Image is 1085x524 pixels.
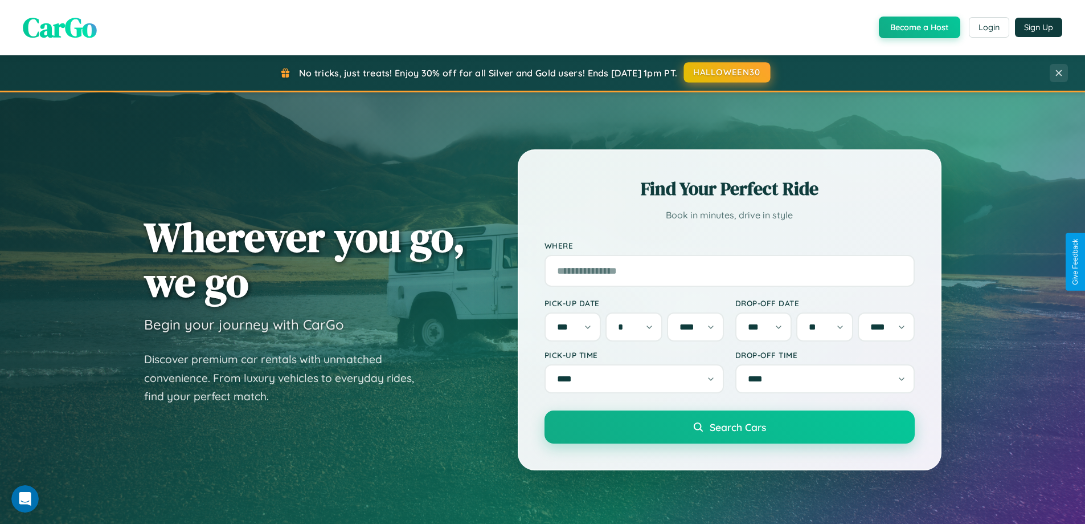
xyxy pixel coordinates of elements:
[969,17,1009,38] button: Login
[23,9,97,46] span: CarGo
[735,298,915,308] label: Drop-off Date
[1071,239,1079,285] div: Give Feedback
[299,67,677,79] span: No tricks, just treats! Enjoy 30% off for all Silver and Gold users! Ends [DATE] 1pm PT.
[144,316,344,333] h3: Begin your journey with CarGo
[544,241,915,250] label: Where
[11,485,39,513] iframe: Intercom live chat
[544,207,915,224] p: Book in minutes, drive in style
[735,350,915,360] label: Drop-off Time
[544,350,724,360] label: Pick-up Time
[684,62,771,83] button: HALLOWEEN30
[544,176,915,201] h2: Find Your Perfect Ride
[544,298,724,308] label: Pick-up Date
[710,421,766,433] span: Search Cars
[144,350,429,406] p: Discover premium car rentals with unmatched convenience. From luxury vehicles to everyday rides, ...
[1015,18,1062,37] button: Sign Up
[544,411,915,444] button: Search Cars
[144,214,465,304] h1: Wherever you go, we go
[879,17,960,38] button: Become a Host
